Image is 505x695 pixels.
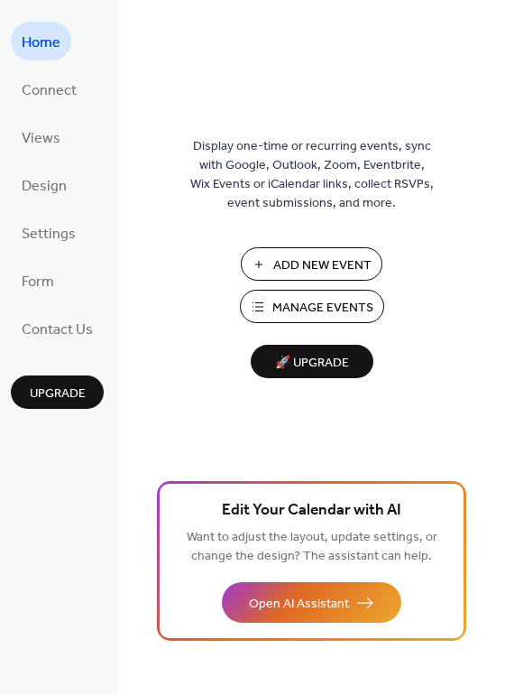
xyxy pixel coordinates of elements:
[11,69,87,108] a: Connect
[249,595,349,614] span: Open AI Assistant
[222,582,401,623] button: Open AI Assistant
[11,309,104,347] a: Contact Us
[222,498,401,524] span: Edit Your Calendar with AI
[240,290,384,323] button: Manage Events
[11,261,65,300] a: Form
[251,345,373,378] button: 🚀 Upgrade
[22,172,67,200] span: Design
[241,247,382,281] button: Add New Event
[22,220,76,248] span: Settings
[11,117,71,156] a: Views
[11,375,104,409] button: Upgrade
[11,22,71,60] a: Home
[22,316,93,344] span: Contact Us
[262,351,363,375] span: 🚀 Upgrade
[22,125,60,153] span: Views
[273,256,372,275] span: Add New Event
[22,268,54,296] span: Form
[30,385,86,403] span: Upgrade
[272,299,373,318] span: Manage Events
[22,77,77,105] span: Connect
[11,213,87,252] a: Settings
[11,165,78,204] a: Design
[22,29,60,57] span: Home
[190,137,434,213] span: Display one-time or recurring events, sync with Google, Outlook, Zoom, Eventbrite, Wix Events or ...
[187,525,437,569] span: Want to adjust the layout, update settings, or change the design? The assistant can help.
